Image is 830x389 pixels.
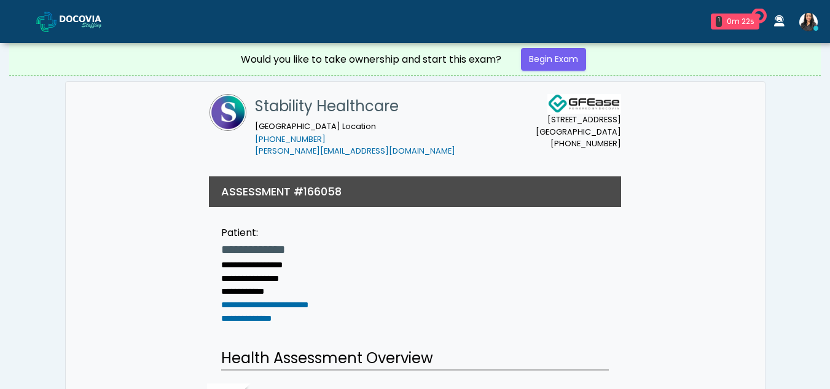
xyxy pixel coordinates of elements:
small: [STREET_ADDRESS] [GEOGRAPHIC_DATA] [PHONE_NUMBER] [536,114,621,149]
a: Begin Exam [521,48,586,71]
h3: ASSESSMENT #166058 [221,184,342,199]
div: 0m 22s [727,16,754,27]
h2: Health Assessment Overview [221,347,609,371]
div: Patient: [221,226,308,240]
img: Viral Patel [799,13,818,31]
img: Stability Healthcare [209,94,246,131]
a: [PHONE_NUMBER] [255,134,326,144]
a: 1 0m 22s [703,9,767,34]
img: Docovia Staffing Logo [547,94,621,114]
div: 1 [716,16,722,27]
img: Docovia [60,15,121,28]
div: Would you like to take ownership and start this exam? [241,52,501,67]
a: [PERSON_NAME][EMAIL_ADDRESS][DOMAIN_NAME] [255,146,455,156]
h1: Stability Healthcare [255,94,455,119]
small: [GEOGRAPHIC_DATA] Location [255,121,455,157]
a: Docovia [36,1,121,41]
img: Docovia [36,12,57,32]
